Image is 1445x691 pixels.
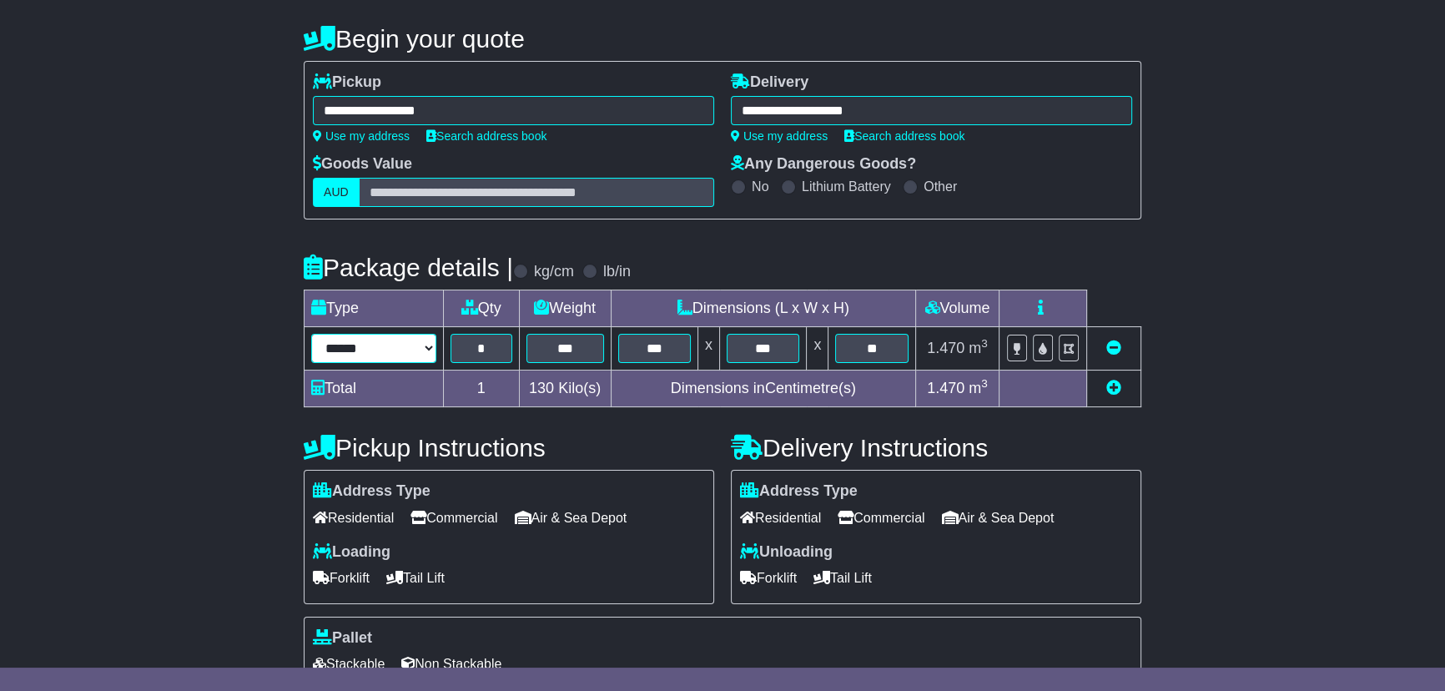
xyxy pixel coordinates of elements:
[444,290,520,327] td: Qty
[611,290,915,327] td: Dimensions (L x W x H)
[927,380,964,396] span: 1.470
[731,73,808,92] label: Delivery
[304,254,513,281] h4: Package details |
[515,505,627,531] span: Air & Sea Depot
[981,377,988,390] sup: 3
[313,565,370,591] span: Forklift
[813,565,872,591] span: Tail Lift
[603,263,631,281] label: lb/in
[313,651,385,677] span: Stackable
[838,505,924,531] span: Commercial
[611,371,915,407] td: Dimensions in Centimetre(s)
[731,155,916,174] label: Any Dangerous Goods?
[1106,340,1121,356] a: Remove this item
[731,434,1141,462] h4: Delivery Instructions
[915,290,999,327] td: Volume
[410,505,497,531] span: Commercial
[519,371,611,407] td: Kilo(s)
[313,155,412,174] label: Goods Value
[313,543,390,562] label: Loading
[1106,380,1121,396] a: Add new item
[981,337,988,350] sup: 3
[740,543,833,562] label: Unloading
[942,505,1055,531] span: Air & Sea Depot
[740,505,821,531] span: Residential
[740,565,797,591] span: Forklift
[313,482,430,501] label: Address Type
[752,179,768,194] label: No
[698,327,720,371] td: x
[534,263,574,281] label: kg/cm
[529,380,554,396] span: 130
[313,178,360,207] label: AUD
[426,129,546,143] a: Search address book
[304,25,1141,53] h4: Begin your quote
[401,651,501,677] span: Non Stackable
[313,73,381,92] label: Pickup
[924,179,957,194] label: Other
[740,482,858,501] label: Address Type
[313,629,372,648] label: Pallet
[844,129,964,143] a: Search address book
[305,290,444,327] td: Type
[969,340,988,356] span: m
[802,179,891,194] label: Lithium Battery
[444,371,520,407] td: 1
[313,505,394,531] span: Residential
[927,340,964,356] span: 1.470
[386,565,445,591] span: Tail Lift
[305,371,444,407] td: Total
[731,129,828,143] a: Use my address
[969,380,988,396] span: m
[807,327,828,371] td: x
[304,434,714,462] h4: Pickup Instructions
[519,290,611,327] td: Weight
[313,129,410,143] a: Use my address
